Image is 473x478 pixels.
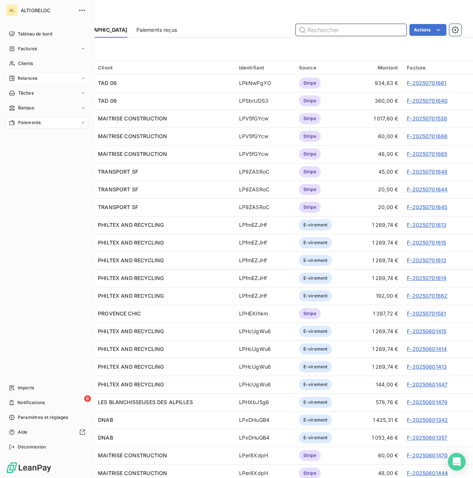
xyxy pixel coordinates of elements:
[239,65,290,71] div: Identifiant
[18,429,28,436] span: Aide
[299,361,332,372] span: E-virement
[6,4,18,16] div: AL
[407,98,448,104] a: F-20250701640
[98,310,141,317] span: PROVENCE CHIC
[299,78,321,89] span: Stripe
[407,204,447,210] a: F-20250701645
[299,95,321,106] span: Stripe
[6,462,52,474] img: Logo LeanPay
[407,328,446,334] a: F-20250601415
[407,417,448,423] a: F-20250601342
[353,376,402,393] td: 144,00 €
[299,148,321,160] span: Stripe
[98,346,164,352] span: PHILTEX AND RECYCLING
[6,412,88,423] a: Paramètres et réglages
[235,74,295,92] td: LPkNwPgYO
[299,166,321,177] span: Stripe
[353,287,402,305] td: 192,00 €
[98,328,164,334] span: PHILTEX AND RECYCLING
[299,326,332,337] span: E-virement
[353,92,402,110] td: 360,00 €
[407,434,447,441] a: F-20250601357
[299,414,332,426] span: E-virement
[18,444,46,450] span: Déconnexion
[235,322,295,340] td: LPHcUgWu6
[299,397,332,408] span: E-virement
[353,110,402,127] td: 1 017,60 €
[6,43,88,55] a: Factures
[407,363,447,370] a: F-20250601413
[299,65,348,71] div: Source
[6,72,88,84] a: Relances
[98,434,113,441] span: DNAB
[407,186,448,192] a: F-20250701644
[353,74,402,92] td: 934,63 €
[235,340,295,358] td: LPHcUgWu6
[18,31,52,37] span: Tableau de bord
[235,429,295,447] td: LPxDHuGB4
[235,376,295,393] td: LPHcUgWu6
[353,234,402,252] td: 1 269,74 €
[299,237,332,248] span: E-virement
[235,252,295,269] td: LPfmEZJHf
[21,7,74,13] span: ALTIORELOC
[299,450,321,461] span: Stripe
[353,163,402,181] td: 45,00 €
[98,186,138,192] span: TRANSPORT SF
[299,379,332,390] span: E-virement
[353,181,402,198] td: 20,00 €
[235,447,295,464] td: LPer8XdpH
[299,273,332,284] span: E-virement
[407,65,469,71] div: Facture
[299,255,332,266] span: E-virement
[353,145,402,163] td: 48,00 €
[409,24,446,36] button: Actions
[407,293,448,299] a: F-20250701662
[353,252,402,269] td: 1 269,74 €
[353,429,402,447] td: 1 053,46 €
[98,452,167,458] span: MAITRISE CONSTRUCTION
[98,168,138,175] span: TRANSPORT SF
[299,308,321,319] span: Stripe
[18,385,34,391] span: Imports
[18,90,34,96] span: Tâches
[235,234,295,252] td: LPfmEZJHf
[136,26,177,34] span: Paiements reçus
[98,293,164,299] span: PHILTEX AND RECYCLING
[407,239,446,246] a: F-20250701615
[6,382,88,394] a: Imports
[98,133,167,139] span: MAITRISE CONSTRUCTION
[98,363,164,370] span: PHILTEX AND RECYCLING
[299,432,332,443] span: E-virement
[357,65,398,71] div: Montant
[235,127,295,145] td: LPV5fGYcw
[98,381,164,387] span: PHILTEX AND RECYCLING
[98,115,167,122] span: MAITRISE CONSTRUCTION
[299,113,321,124] span: Stripe
[98,151,167,157] span: MAITRISE CONSTRUCTION
[353,198,402,216] td: 20,00 €
[6,102,88,114] a: Banque
[235,110,295,127] td: LPV5fGYcw
[18,414,68,421] span: Paramètres et réglages
[98,417,113,423] span: DNAB
[18,75,37,82] span: Relances
[17,399,45,406] span: Notifications
[235,358,295,376] td: LPHcUgWu6
[353,340,402,358] td: 1 269,74 €
[98,65,230,71] div: Client
[299,131,321,142] span: Stripe
[299,184,321,195] span: Stripe
[407,115,447,122] a: F-20250701538
[407,133,448,139] a: F-20250701666
[407,381,448,387] a: F-20250601447
[6,87,88,99] a: Tâches
[407,399,448,405] a: F-20250601479
[6,58,88,69] a: Clients
[235,287,295,305] td: LPfmEZJHf
[18,45,37,52] span: Factures
[18,119,41,126] span: Paiements
[448,453,466,471] div: Open Intercom Messenger
[353,269,402,287] td: 1 269,74 €
[407,470,448,476] a: F-20250601444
